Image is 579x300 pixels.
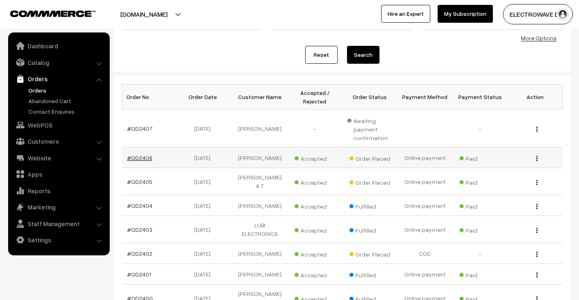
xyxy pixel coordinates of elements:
a: Catalog [10,55,107,70]
span: Paid [460,224,500,235]
button: Search [347,46,379,64]
a: Marketing [10,200,107,214]
a: WebPOS [10,118,107,132]
span: Awaiting payment confirmation [347,114,393,142]
a: Contact Enquires [26,107,107,116]
span: Accepted [295,269,335,279]
a: My Subscription [438,5,493,23]
a: #OD2402 [127,250,152,257]
span: Fulfilled [349,224,390,235]
img: user [557,8,569,20]
span: Fulfilled [349,269,390,279]
a: #OD2404 [127,202,152,209]
td: - [453,110,508,147]
td: Online payment [397,168,453,195]
th: Action [507,84,563,110]
img: Menu [536,252,538,257]
th: Payment Status [453,84,508,110]
a: Abandoned Cart [26,97,107,105]
td: [DATE] [177,264,232,285]
a: Staff Management [10,216,107,231]
button: ELECTROWAVE DE… [503,4,573,24]
span: Paid [460,269,500,279]
span: Accepted [295,224,335,235]
td: - [287,110,343,147]
a: Reset [305,46,338,64]
a: Hire an Expert [381,5,430,23]
a: #OD2401 [127,271,151,278]
td: [PERSON_NAME] [232,110,288,147]
span: Paid [460,152,500,163]
span: Accepted [295,176,335,187]
a: Website [10,151,107,165]
a: Reports [10,183,107,198]
span: Order Placed [349,176,390,187]
span: Accepted [295,200,335,211]
img: Menu [536,156,538,161]
td: [PERSON_NAME] [232,264,288,285]
td: [DATE] [177,216,232,243]
th: Payment Method [397,84,453,110]
td: [DATE] [177,110,232,147]
a: Settings [10,233,107,247]
a: #OD2403 [127,226,152,233]
td: [PERSON_NAME] [232,195,288,216]
td: [DATE] [177,195,232,216]
td: [PERSON_NAME] A T [232,168,288,195]
img: Menu [536,228,538,233]
span: Paid [460,176,500,187]
td: Online payment [397,216,453,243]
td: Online payment [397,147,453,168]
a: COMMMERCE [10,8,81,18]
span: Order Placed [349,248,390,259]
th: Order Date [177,84,232,110]
td: [PERSON_NAME] [232,147,288,168]
td: Online payment [397,195,453,216]
td: [DATE] [177,147,232,168]
span: Accepted [295,248,335,259]
td: [DATE] [177,168,232,195]
td: Online payment [397,264,453,285]
th: Order No [122,84,178,110]
th: Order Status [343,84,398,110]
img: COMMMERCE [10,11,95,17]
span: Order Placed [349,152,390,163]
img: Menu [536,127,538,132]
span: Paid [460,200,500,211]
a: #OD2406 [127,154,152,161]
button: [DOMAIN_NAME] [92,4,196,24]
a: Apps [10,167,107,181]
th: Accepted / Rejected [287,84,343,110]
img: Menu [536,272,538,278]
td: LUBI ELECTRONICS [232,216,288,243]
span: Fulfilled [349,200,390,211]
a: #OD2407 [127,125,152,132]
th: Customer Name [232,84,288,110]
td: [DATE] [177,243,232,264]
td: - [453,243,508,264]
a: Orders [10,71,107,86]
span: Accepted [295,152,335,163]
img: Menu [536,180,538,185]
img: Menu [536,204,538,209]
a: #OD2405 [127,178,152,185]
a: Dashboard [10,39,107,53]
td: COD [397,243,453,264]
a: Orders [26,86,107,95]
td: [PERSON_NAME] [232,243,288,264]
a: More Options [521,35,557,41]
a: Customers [10,134,107,149]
